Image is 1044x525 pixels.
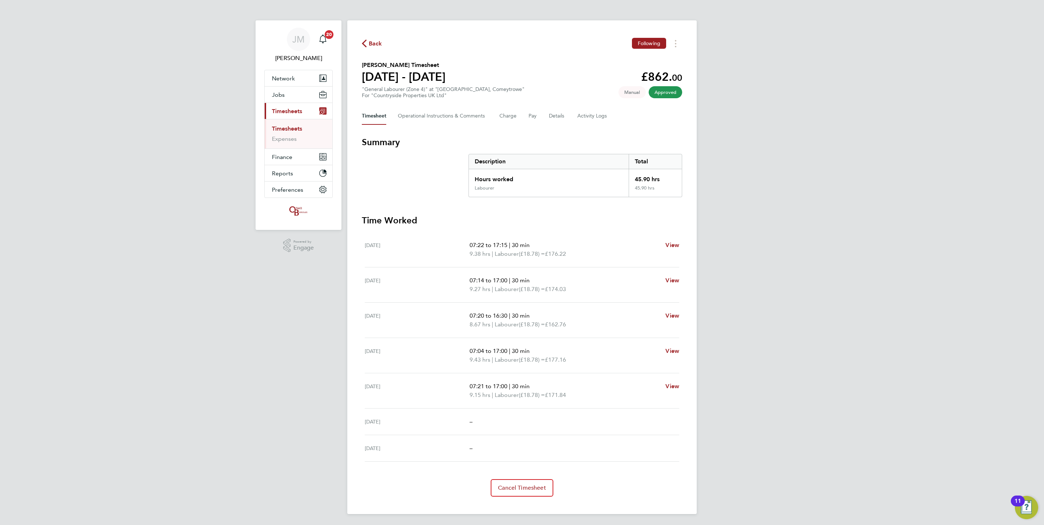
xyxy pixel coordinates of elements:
[470,445,472,452] span: –
[665,383,679,390] span: View
[495,391,519,399] span: Labourer
[492,391,493,398] span: |
[362,136,682,497] section: Timesheet
[618,86,646,98] span: This timesheet was manually created.
[519,356,545,363] span: (£18.78) =
[665,277,679,284] span: View
[272,186,303,193] span: Preferences
[365,444,470,453] div: [DATE]
[470,383,507,390] span: 07:21 to 17:00
[475,185,494,191] div: Labourer
[365,382,470,399] div: [DATE]
[512,383,530,390] span: 30 min
[265,149,332,165] button: Finance
[509,347,510,354] span: |
[288,205,309,217] img: oneillandbrennan-logo-retina.png
[272,75,295,82] span: Network
[638,40,660,47] span: Following
[272,170,293,177] span: Reports
[272,91,285,98] span: Jobs
[1015,501,1021,510] div: 11
[629,154,682,169] div: Total
[265,87,332,103] button: Jobs
[492,356,493,363] span: |
[316,28,330,51] a: 20
[669,38,682,49] button: Timesheets Menu
[665,382,679,391] a: View
[470,286,490,293] span: 9.27 hrs
[665,241,679,250] a: View
[509,312,510,319] span: |
[512,277,530,284] span: 30 min
[369,39,382,48] span: Back
[665,242,679,248] span: View
[362,136,682,148] h3: Summary
[491,479,553,497] button: Cancel Timesheet
[545,286,566,293] span: £174.03
[362,215,682,226] h3: Time Worked
[362,107,386,125] button: Timesheet
[362,69,446,84] h1: [DATE] - [DATE]
[362,92,525,99] div: For "Countryside Properties UK Ltd"
[272,108,302,115] span: Timesheets
[470,242,507,248] span: 07:22 to 17:15
[272,125,302,132] a: Timesheets
[470,418,472,425] span: –
[629,185,682,197] div: 45.90 hrs
[293,245,314,251] span: Engage
[545,391,566,398] span: £171.84
[495,285,519,294] span: Labourer
[264,28,333,63] a: JM[PERSON_NAME]
[264,54,333,63] span: Jack Mott
[498,484,546,492] span: Cancel Timesheet
[470,250,490,257] span: 9.38 hrs
[499,107,517,125] button: Charge
[264,205,333,217] a: Go to home page
[283,239,314,252] a: Powered byEngage
[495,320,519,329] span: Labourer
[509,277,510,284] span: |
[519,286,545,293] span: (£18.78) =
[672,72,682,83] span: 00
[272,154,292,160] span: Finance
[362,86,525,99] div: "General Labourer (Zone 4)" at "[GEOGRAPHIC_DATA], Comeytrowe"
[519,321,545,328] span: (£18.78) =
[495,250,519,258] span: Labourer
[665,311,679,320] a: View
[272,135,297,142] a: Expenses
[256,20,341,230] nav: Main navigation
[665,347,679,355] a: View
[265,165,332,181] button: Reports
[632,38,666,49] button: Following
[492,286,493,293] span: |
[577,107,608,125] button: Activity Logs
[470,347,507,354] span: 07:04 to 17:00
[545,250,566,257] span: £176.22
[509,242,510,248] span: |
[292,35,305,44] span: JM
[649,86,682,98] span: This timesheet has been approved.
[492,250,493,257] span: |
[365,347,470,364] div: [DATE]
[519,250,545,257] span: (£18.78) =
[325,30,333,39] span: 20
[265,182,332,198] button: Preferences
[545,356,566,363] span: £177.16
[512,242,530,248] span: 30 min
[470,356,490,363] span: 9.43 hrs
[470,277,507,284] span: 07:14 to 17:00
[549,107,566,125] button: Details
[519,391,545,398] span: (£18.78) =
[470,321,490,328] span: 8.67 hrs
[665,312,679,319] span: View
[365,276,470,294] div: [DATE]
[362,39,382,48] button: Back
[545,321,566,328] span: £162.76
[665,276,679,285] a: View
[365,311,470,329] div: [DATE]
[512,347,530,354] span: 30 min
[398,107,488,125] button: Operational Instructions & Comments
[365,241,470,258] div: [DATE]
[265,70,332,86] button: Network
[469,154,629,169] div: Description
